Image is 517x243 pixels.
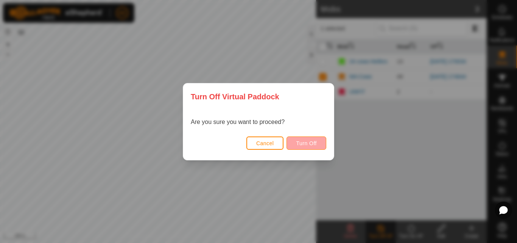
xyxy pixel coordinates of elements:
p: Are you sure you want to proceed? [191,118,285,127]
span: Turn Off [296,140,317,146]
span: Turn Off Virtual Paddock [191,91,279,102]
span: Cancel [256,140,274,146]
button: Turn Off [287,136,326,150]
button: Cancel [246,136,284,150]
